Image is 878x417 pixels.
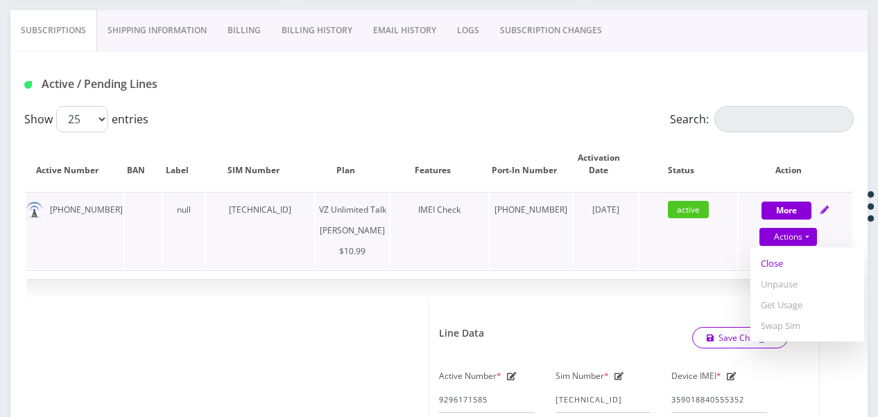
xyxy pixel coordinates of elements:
input: Active Number [439,387,535,413]
a: Billing [217,10,271,51]
h1: Line Data [439,328,484,339]
th: Action: activate to sort column ascending [739,138,852,190]
h1: Active / Pending Lines [24,78,287,91]
a: Save Changes [692,327,789,348]
a: Subscriptions [10,10,97,51]
th: Label: activate to sort column ascending [163,138,205,190]
th: Port-In Number: activate to sort column ascending [490,138,572,190]
button: More [761,202,811,220]
td: [PHONE_NUMBER] [26,192,123,269]
a: Unpause [750,274,864,294]
img: Active / Pending Lines [24,81,32,89]
td: [TECHNICAL_ID] [206,192,314,269]
select: Showentries [56,106,108,132]
a: Billing History [271,10,363,51]
a: Close [750,253,864,274]
td: [PHONE_NUMBER] [490,192,572,269]
label: Sim Number [556,366,609,387]
label: Show entries [24,106,148,132]
input: IMEI [671,387,767,413]
th: Active Number: activate to sort column ascending [26,138,123,190]
a: Actions [759,228,817,246]
td: null [163,192,205,269]
a: Shipping Information [97,10,217,51]
a: LOGS [447,10,490,51]
a: EMAIL HISTORY [363,10,447,51]
img: default.png [26,202,43,219]
th: BAN: activate to sort column ascending [125,138,162,190]
th: Features: activate to sort column ascending [390,138,488,190]
th: SIM Number: activate to sort column ascending [206,138,314,190]
th: Plan: activate to sort column ascending [316,138,389,190]
a: SUBSCRIPTION CHANGES [490,10,612,51]
span: active [668,201,709,218]
input: Sim Number [556,387,651,413]
a: Swap Sim [750,315,864,336]
div: Actions [750,247,864,341]
button: Save Changes [692,328,789,348]
label: Device IMEI [671,366,721,387]
th: Status: activate to sort column ascending [639,138,737,190]
span: [DATE] [592,204,619,215]
div: IMEI Check [390,199,488,220]
td: VZ Unlimited Talk [PERSON_NAME] $10.99 [316,192,389,269]
input: Search: [714,106,854,132]
th: Activation Date: activate to sort column ascending [574,138,638,190]
a: Get Usage [750,294,864,315]
label: Active Number [439,366,501,387]
label: Search: [670,106,854,132]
